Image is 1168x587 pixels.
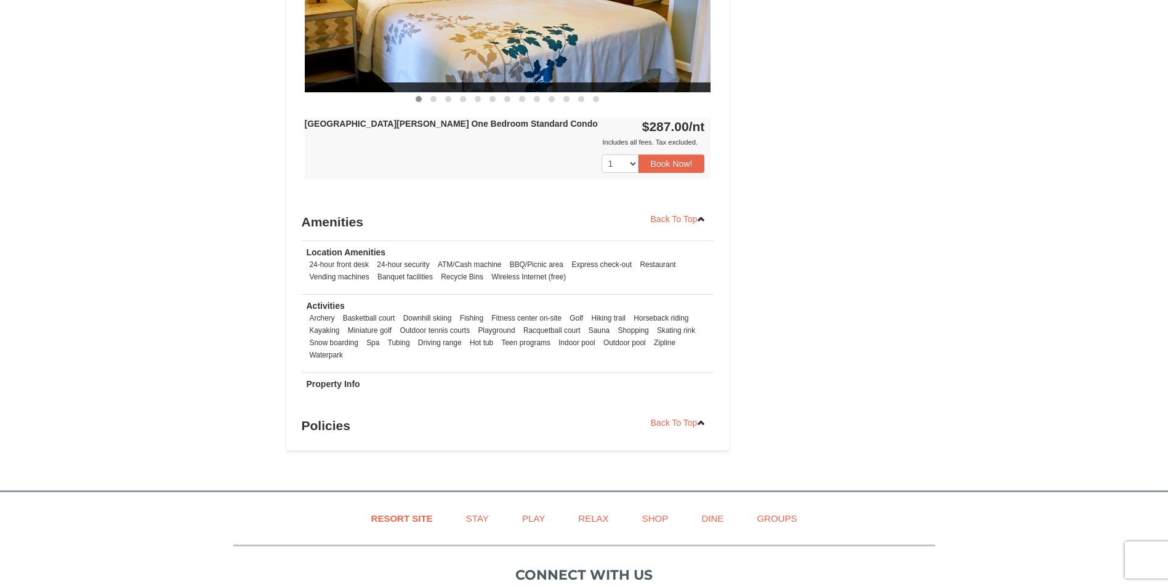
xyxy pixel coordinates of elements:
a: Dine [686,505,739,532]
h3: Policies [302,413,714,438]
a: Relax [563,505,624,532]
strong: Activities [307,301,345,311]
a: Play [507,505,560,532]
li: Restaurant [637,258,679,271]
li: Express check-out [568,258,635,271]
li: Teen programs [499,337,554,349]
li: Playground [475,324,518,337]
a: Shop [627,505,684,532]
strong: [GEOGRAPHIC_DATA][PERSON_NAME] One Bedroom Standard Condo [305,119,598,129]
li: Skating rink [654,324,698,337]
span: /nt [689,119,705,134]
li: Golf [566,312,586,324]
li: BBQ/Picnic area [507,258,566,271]
li: Banquet facilities [374,271,436,283]
a: Back To Top [643,210,714,228]
li: Miniature golf [345,324,395,337]
li: Archery [307,312,338,324]
li: ATM/Cash machine [435,258,505,271]
button: Book Now! [638,154,705,173]
li: Spa [363,337,382,349]
li: Tubing [385,337,413,349]
li: Sauna [586,324,613,337]
strong: $287.00 [642,119,705,134]
li: 24-hour security [374,258,432,271]
p: Connect with us [233,565,935,585]
li: Hiking trail [588,312,629,324]
li: 24-hour front desk [307,258,373,271]
li: Zipline [651,337,679,349]
li: Outdoor pool [600,337,649,349]
li: Horseback riding [630,312,691,324]
a: Back To Top [643,413,714,432]
li: Basketball court [340,312,398,324]
li: Indoor pool [555,337,598,349]
li: Wireless Internet (free) [488,271,569,283]
h3: Amenities [302,210,714,234]
li: Waterpark [307,349,346,361]
li: Driving range [415,337,465,349]
li: Snow boarding [307,337,361,349]
a: Stay [451,505,504,532]
li: Recycle Bins [438,271,486,283]
li: Vending machines [307,271,373,283]
li: Racquetball court [520,324,584,337]
a: Resort Site [356,505,448,532]
a: Groups [741,505,812,532]
strong: Property Info [307,379,360,389]
li: Outdoor tennis courts [397,324,473,337]
li: Shopping [614,324,651,337]
div: Includes all fees. Tax excluded. [305,136,705,148]
li: Fishing [457,312,486,324]
strong: Location Amenities [307,247,386,257]
li: Kayaking [307,324,343,337]
li: Downhill skiing [400,312,455,324]
li: Fitness center on-site [488,312,565,324]
li: Hot tub [467,337,496,349]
